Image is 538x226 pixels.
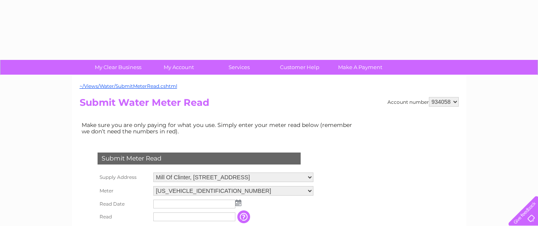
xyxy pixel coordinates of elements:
h2: Submit Water Meter Read [80,97,459,112]
th: Supply Address [96,170,151,184]
th: Meter [96,184,151,198]
a: Make A Payment [327,60,393,75]
a: ~/Views/Water/SubmitMeterRead.cshtml [80,83,177,89]
a: Customer Help [267,60,333,75]
a: Services [206,60,272,75]
th: Read Date [96,198,151,210]
img: ... [235,200,241,206]
input: Information [237,210,252,223]
th: Read [96,210,151,223]
a: My Clear Business [85,60,151,75]
td: Make sure you are only paying for what you use. Simply enter your meter read below (remember we d... [80,120,358,137]
div: Submit Meter Read [98,153,301,165]
a: My Account [146,60,211,75]
div: Account number [387,97,459,107]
